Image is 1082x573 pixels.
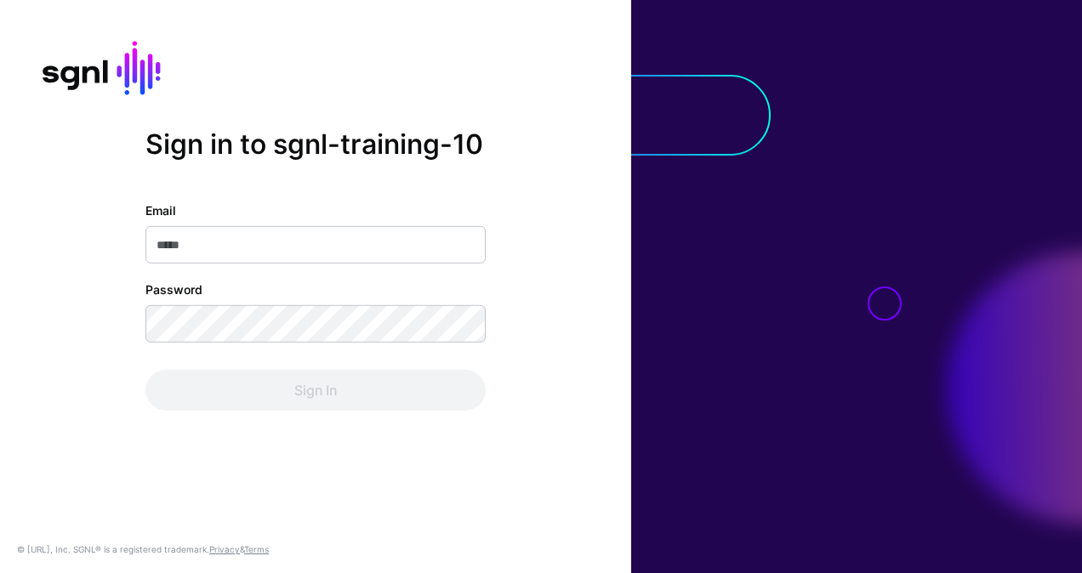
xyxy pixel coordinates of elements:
label: Password [145,281,202,298]
h2: Sign in to sgnl-training-10 [145,128,486,161]
a: Terms [244,544,269,554]
div: © [URL], Inc. SGNL® is a registered trademark. & [17,542,269,556]
label: Email [145,201,176,219]
a: Privacy [209,544,240,554]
